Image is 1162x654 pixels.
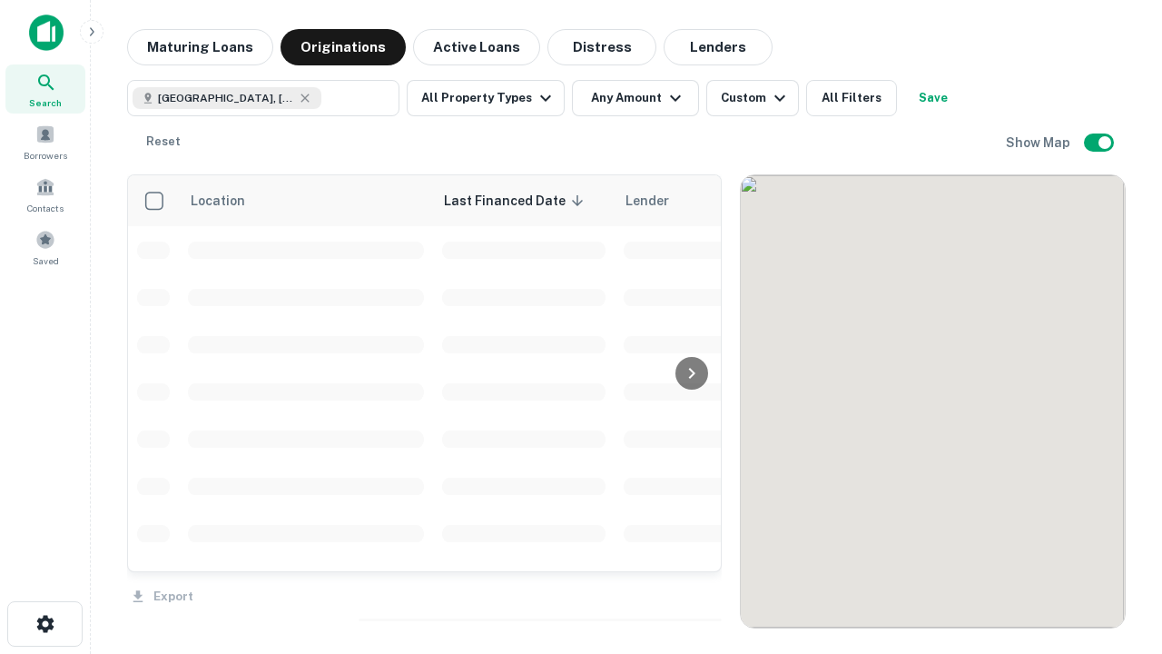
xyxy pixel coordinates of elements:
a: Borrowers [5,117,85,166]
span: Location [190,190,269,212]
a: Contacts [5,170,85,219]
button: Reset [134,124,192,160]
button: All Property Types [407,80,565,116]
img: capitalize-icon.png [29,15,64,51]
a: Search [5,64,85,114]
iframe: Chat Widget [1071,509,1162,596]
div: Custom [721,87,791,109]
th: Location [179,175,433,226]
span: [GEOGRAPHIC_DATA], [GEOGRAPHIC_DATA] [158,90,294,106]
button: Lenders [664,29,773,65]
span: Last Financed Date [444,190,589,212]
th: Last Financed Date [433,175,615,226]
span: Search [29,95,62,110]
a: Saved [5,223,85,272]
span: Borrowers [24,148,67,163]
h6: Show Map [1006,133,1073,153]
button: Originations [281,29,406,65]
button: Any Amount [572,80,699,116]
button: Save your search to get updates of matches that match your search criteria. [904,80,962,116]
button: Distress [547,29,656,65]
button: Maturing Loans [127,29,273,65]
button: Custom [706,80,799,116]
span: Contacts [27,201,64,215]
div: 0 0 [741,175,1125,628]
span: Saved [33,253,59,268]
th: Lender [615,175,905,226]
button: Active Loans [413,29,540,65]
button: All Filters [806,80,897,116]
span: Lender [625,190,669,212]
